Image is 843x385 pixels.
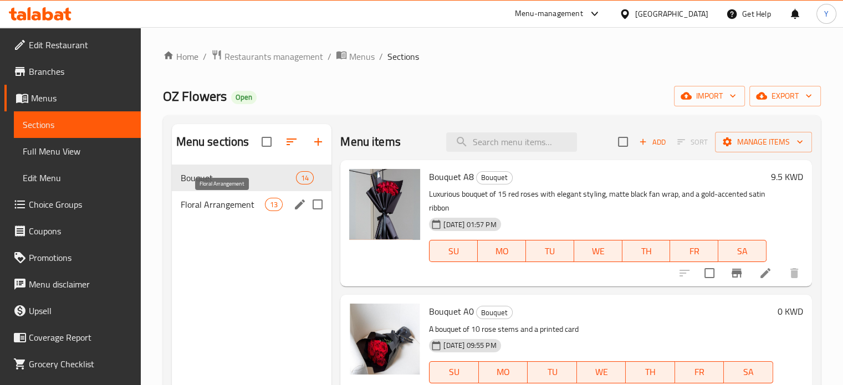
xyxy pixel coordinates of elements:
[532,364,573,380] span: TU
[759,266,772,280] a: Edit menu item
[349,50,375,63] span: Menus
[476,171,513,184] div: Bouquet
[296,171,314,184] div: items
[577,361,626,383] button: WE
[4,297,141,324] a: Upsell
[477,306,512,319] span: Bouquet
[715,132,812,152] button: Manage items
[23,145,132,158] span: Full Menu View
[4,32,141,58] a: Edit Restaurant
[29,65,132,78] span: Branches
[328,50,331,63] li: /
[749,86,821,106] button: export
[635,134,670,151] span: Add item
[622,240,671,262] button: TH
[14,165,141,191] a: Edit Menu
[292,196,308,213] button: edit
[255,130,278,153] span: Select all sections
[4,271,141,297] a: Menu disclaimer
[683,89,736,103] span: import
[637,136,667,148] span: Add
[479,361,528,383] button: MO
[429,187,767,215] p: Luxurious bouquet of 15 red roses with elegant styling, matte black fan wrap, and a gold-accented...
[434,364,474,380] span: SU
[674,86,745,106] button: import
[630,364,671,380] span: TH
[29,278,132,291] span: Menu disclaimer
[429,168,474,185] span: Bouquet A8
[635,8,708,20] div: [GEOGRAPHIC_DATA]
[526,240,574,262] button: TU
[305,129,331,155] button: Add section
[29,198,132,211] span: Choice Groups
[824,8,829,20] span: Y
[781,260,808,286] button: delete
[723,243,762,259] span: SA
[728,364,769,380] span: SA
[4,351,141,377] a: Grocery Checklist
[4,244,141,271] a: Promotions
[581,364,622,380] span: WE
[181,171,297,184] span: Bouquet
[340,134,401,150] h2: Menu items
[724,135,803,149] span: Manage items
[679,364,720,380] span: FR
[29,224,132,238] span: Coupons
[724,361,773,383] button: SA
[429,303,474,320] span: Bouquet A0
[483,364,524,380] span: MO
[670,134,715,151] span: Select section first
[439,219,500,230] span: [DATE] 01:57 PM
[778,304,803,319] h6: 0 KWD
[626,361,675,383] button: TH
[172,160,332,222] nav: Menu sections
[4,191,141,218] a: Choice Groups
[4,85,141,111] a: Menus
[675,361,724,383] button: FR
[29,357,132,371] span: Grocery Checklist
[23,171,132,184] span: Edit Menu
[515,7,583,20] div: Menu-management
[163,84,227,109] span: OZ Flowers
[670,240,718,262] button: FR
[429,322,773,336] p: A bouquet of 10 rose stems and a printed card
[172,165,332,191] div: Bouquet14
[429,240,478,262] button: SU
[528,361,577,383] button: TU
[611,130,635,153] span: Select section
[336,49,375,64] a: Menus
[723,260,750,286] button: Branch-specific-item
[675,243,714,259] span: FR
[439,340,500,351] span: [DATE] 09:55 PM
[530,243,570,259] span: TU
[4,324,141,351] a: Coverage Report
[579,243,618,259] span: WE
[14,111,141,138] a: Sections
[4,218,141,244] a: Coupons
[23,118,132,131] span: Sections
[265,198,283,211] div: items
[29,304,132,317] span: Upsell
[574,240,622,262] button: WE
[31,91,132,105] span: Menus
[265,199,282,210] span: 13
[476,306,513,319] div: Bouquet
[446,132,577,152] input: search
[771,169,803,184] h6: 9.5 KWD
[429,361,478,383] button: SU
[14,138,141,165] a: Full Menu View
[211,49,323,64] a: Restaurants management
[297,173,313,183] span: 14
[718,240,767,262] button: SA
[29,38,132,52] span: Edit Restaurant
[231,91,257,104] div: Open
[349,169,420,240] img: Bouquet A8
[482,243,522,259] span: MO
[387,50,419,63] span: Sections
[181,198,265,211] span: Floral Arrangement
[29,251,132,264] span: Promotions
[29,331,132,344] span: Coverage Report
[478,240,526,262] button: MO
[278,129,305,155] span: Sort sections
